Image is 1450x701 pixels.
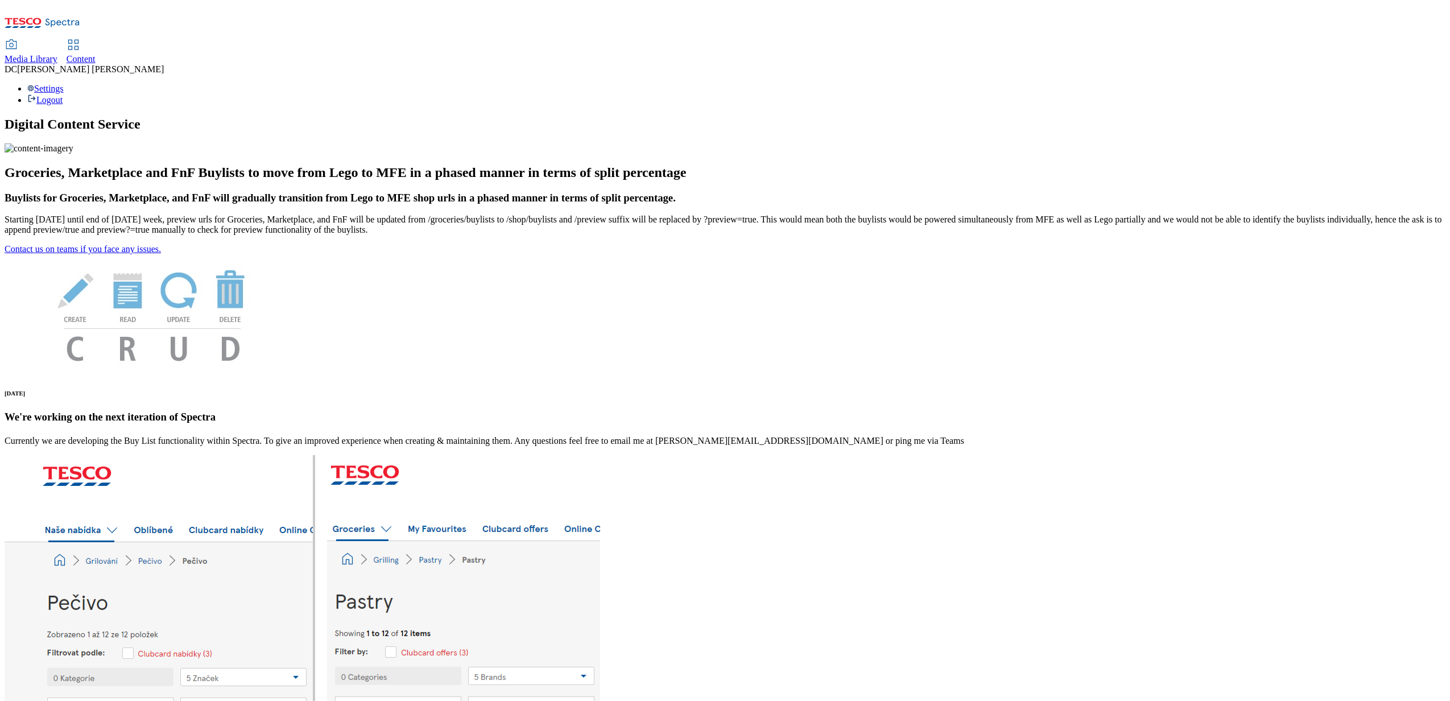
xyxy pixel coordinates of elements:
[67,40,96,64] a: Content
[5,192,1445,204] h3: Buylists for Groceries, Marketplace, and FnF will gradually transition from Lego to MFE shop urls...
[5,143,73,154] img: content-imagery
[5,390,1445,397] h6: [DATE]
[5,54,57,64] span: Media Library
[5,254,300,373] img: News Image
[5,436,1445,446] p: Currently we are developing the Buy List functionality within Spectra. To give an improved experi...
[27,84,64,93] a: Settings
[5,411,1445,423] h3: We're working on the next iteration of Spectra
[17,64,164,74] span: [PERSON_NAME] [PERSON_NAME]
[67,54,96,64] span: Content
[5,64,17,74] span: DC
[5,244,161,254] a: Contact us on teams if you face any issues.
[5,215,1445,235] p: Starting [DATE] until end of [DATE] week, preview urls for Groceries, Marketplace, and FnF will b...
[5,165,1445,180] h2: Groceries, Marketplace and FnF Buylists to move from Lego to MFE in a phased manner in terms of s...
[5,40,57,64] a: Media Library
[27,95,63,105] a: Logout
[5,117,1445,132] h1: Digital Content Service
